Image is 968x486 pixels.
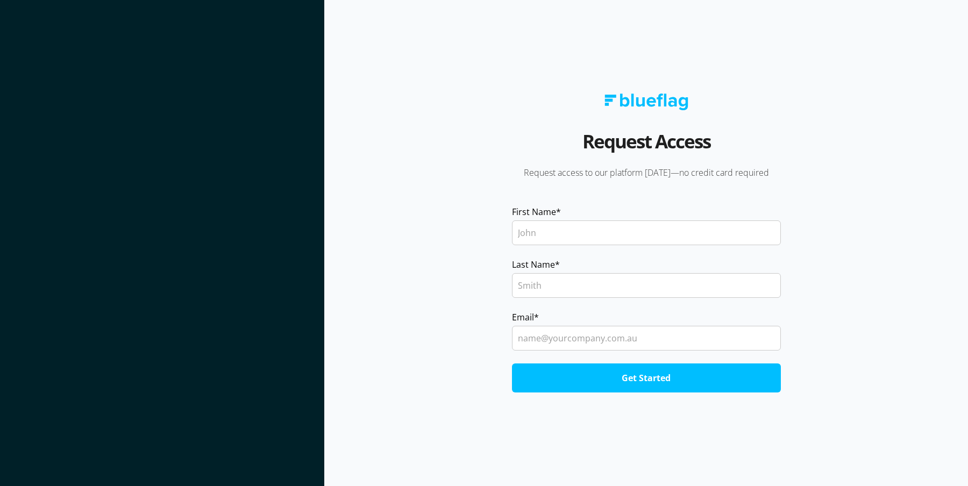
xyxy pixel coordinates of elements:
[604,94,688,110] img: Blue Flag logo
[512,205,556,218] span: First Name
[497,167,796,178] p: Request access to our platform [DATE]—no credit card required
[512,311,534,324] span: Email
[512,258,555,271] span: Last Name
[512,220,781,245] input: John
[512,326,781,351] input: name@yourcompany.com.au
[582,126,710,167] h2: Request Access
[512,363,781,392] input: Get Started
[512,273,781,298] input: Smith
